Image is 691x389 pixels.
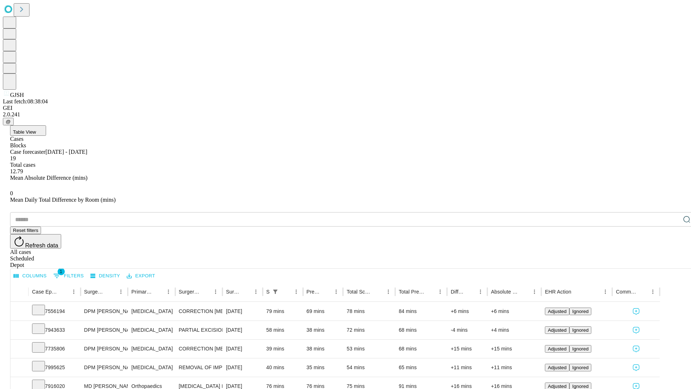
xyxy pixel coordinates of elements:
[226,289,240,295] div: Surgery Date
[307,321,340,339] div: 38 mins
[266,321,299,339] div: 58 mins
[545,364,569,371] button: Adjusted
[399,321,444,339] div: 68 mins
[600,287,610,297] button: Menu
[10,155,16,161] span: 19
[435,287,445,297] button: Menu
[399,358,444,377] div: 65 mins
[10,175,87,181] span: Mean Absolute Difference (mins)
[32,302,77,321] div: 7556194
[548,365,566,370] span: Adjusted
[251,287,261,297] button: Menu
[347,358,392,377] div: 54 mins
[14,362,25,374] button: Expand
[84,289,105,295] div: Surgeon Name
[3,111,688,118] div: 2.0.241
[545,308,569,315] button: Adjusted
[321,287,331,297] button: Sort
[84,340,124,358] div: DPM [PERSON_NAME] [PERSON_NAME]
[399,289,425,295] div: Total Predicted Duration
[163,287,173,297] button: Menu
[14,324,25,337] button: Expand
[569,364,591,371] button: Ignored
[32,358,77,377] div: 7995625
[32,289,58,295] div: Case Epic Id
[548,384,566,389] span: Adjusted
[451,358,484,377] div: +11 mins
[266,302,299,321] div: 79 mins
[491,340,538,358] div: +15 mins
[13,129,36,135] span: Table View
[383,287,393,297] button: Menu
[226,340,259,358] div: [DATE]
[266,340,299,358] div: 39 mins
[3,98,48,104] span: Last fetch: 08:38:04
[32,340,77,358] div: 7735806
[179,358,219,377] div: REMOVAL OF IMPLANT DEEP
[10,168,23,174] span: 12.79
[106,287,116,297] button: Sort
[616,289,637,295] div: Comments
[10,234,61,249] button: Refresh data
[270,287,280,297] div: 1 active filter
[548,346,566,352] span: Adjusted
[226,358,259,377] div: [DATE]
[10,227,41,234] button: Reset filters
[572,365,588,370] span: Ignored
[638,287,648,297] button: Sort
[572,327,588,333] span: Ignored
[10,197,116,203] span: Mean Daily Total Difference by Room (mins)
[211,287,221,297] button: Menu
[12,270,49,282] button: Select columns
[226,302,259,321] div: [DATE]
[347,321,392,339] div: 72 mins
[10,92,24,98] span: GJSH
[153,287,163,297] button: Sort
[491,289,519,295] div: Absolute Difference
[10,125,46,136] button: Table View
[491,321,538,339] div: +4 mins
[475,287,485,297] button: Menu
[179,302,219,321] div: CORRECTION [MEDICAL_DATA], DOUBLE [MEDICAL_DATA]
[25,242,58,249] span: Refresh data
[84,358,124,377] div: DPM [PERSON_NAME] [PERSON_NAME]
[13,228,38,233] span: Reset filters
[465,287,475,297] button: Sort
[179,289,200,295] div: Surgery Name
[331,287,341,297] button: Menu
[491,358,538,377] div: +11 mins
[347,302,392,321] div: 78 mins
[548,309,566,314] span: Adjusted
[241,287,251,297] button: Sort
[10,162,35,168] span: Total cases
[116,287,126,297] button: Menu
[179,321,219,339] div: PARTIAL EXCISION PHALANX OF TOE
[6,119,11,124] span: @
[545,345,569,353] button: Adjusted
[266,358,299,377] div: 40 mins
[425,287,435,297] button: Sort
[648,287,658,297] button: Menu
[84,302,124,321] div: DPM [PERSON_NAME] [PERSON_NAME]
[226,321,259,339] div: [DATE]
[58,268,65,275] span: 1
[373,287,383,297] button: Sort
[89,270,122,282] button: Density
[179,340,219,358] div: CORRECTION [MEDICAL_DATA]
[45,149,87,155] span: [DATE] - [DATE]
[307,302,340,321] div: 69 mins
[59,287,69,297] button: Sort
[451,302,484,321] div: +6 mins
[347,289,372,295] div: Total Scheduled Duration
[69,287,79,297] button: Menu
[545,326,569,334] button: Adjusted
[270,287,280,297] button: Show filters
[3,105,688,111] div: GEI
[131,289,152,295] div: Primary Service
[347,340,392,358] div: 53 mins
[491,302,538,321] div: +6 mins
[131,358,171,377] div: [MEDICAL_DATA]
[451,321,484,339] div: -4 mins
[131,321,171,339] div: [MEDICAL_DATA]
[529,287,539,297] button: Menu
